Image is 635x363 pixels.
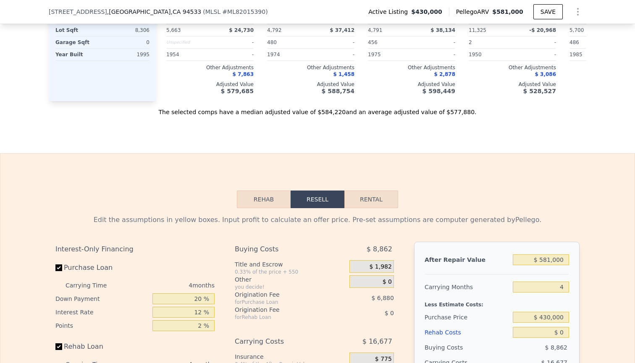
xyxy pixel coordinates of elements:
div: Carrying Months [425,279,509,295]
div: Other Adjustments [368,64,455,71]
div: Adjusted Value [368,81,455,88]
div: Unspecified [166,37,208,48]
span: 486 [569,39,579,45]
button: Rental [344,191,398,208]
span: $ 598,449 [422,88,455,94]
span: $ 775 [375,355,392,363]
div: - [514,49,556,60]
div: for Purchase Loan [235,299,328,306]
span: 480 [267,39,277,45]
div: Other Adjustments [267,64,354,71]
span: $ 7,863 [233,71,254,77]
div: - [413,37,455,48]
span: $ 8,862 [367,242,392,257]
div: - [312,49,354,60]
span: [STREET_ADDRESS] [49,8,107,16]
div: Edit the assumptions in yellow boxes. Input profit to calculate an offer price. Pre-set assumptio... [55,215,580,225]
div: Other Adjustments [166,64,254,71]
div: ( ) [203,8,268,16]
div: Other Adjustments [469,64,556,71]
span: $ 16,677 [362,334,392,349]
span: 2 [469,39,472,45]
span: Active Listing [368,8,411,16]
div: 1995 [104,49,150,60]
span: # ML82015390 [222,8,265,15]
span: $ 579,685 [221,88,254,94]
div: The selected comps have a median adjusted value of $584,220 and an average adjusted value of $577... [49,101,586,116]
div: Adjusted Value [166,81,254,88]
span: 4,791 [368,27,382,33]
button: Show Options [569,3,586,20]
span: Pellego ARV [456,8,493,16]
span: $ 2,878 [434,71,455,77]
div: - [212,37,254,48]
div: Down Payment [55,292,149,306]
span: 11,325 [469,27,486,33]
div: Other [235,275,346,284]
div: you decide! [235,284,346,290]
input: Purchase Loan [55,264,62,271]
div: Origination Fee [235,290,328,299]
div: Year Built [55,49,101,60]
span: $ 3,086 [535,71,556,77]
div: Garage Sqft [55,37,101,48]
div: Adjusted Value [267,81,354,88]
div: 4 months [123,279,215,292]
span: $ 0 [383,278,392,286]
span: $430,000 [411,8,442,16]
div: Less Estimate Costs: [425,295,569,310]
div: Insurance [235,353,346,361]
label: Purchase Loan [55,260,149,275]
span: , [GEOGRAPHIC_DATA] [107,8,201,16]
div: Adjusted Value [469,81,556,88]
span: $ 6,880 [371,295,394,301]
span: $ 37,412 [330,27,354,33]
span: 5,663 [166,27,181,33]
div: Buying Costs [425,340,509,355]
span: $ 0 [385,310,394,316]
div: Carrying Costs [235,334,328,349]
input: Rehab Loan [55,343,62,350]
div: Interest Rate [55,306,149,319]
div: 1975 [368,49,410,60]
span: -$ 20,968 [529,27,556,33]
span: MLSL [205,8,221,15]
div: Buying Costs [235,242,328,257]
span: $ 24,730 [229,27,254,33]
button: SAVE [533,4,563,19]
span: , CA 94533 [171,8,201,15]
div: 8,306 [104,24,150,36]
div: 1985 [569,49,611,60]
label: Rehab Loan [55,339,149,354]
div: Title and Escrow [235,260,346,269]
span: $ 1,982 [369,263,391,271]
div: - [514,37,556,48]
span: $581,000 [492,8,523,15]
button: Resell [291,191,344,208]
span: $ 588,754 [322,88,354,94]
div: Carrying Time [66,279,120,292]
div: Points [55,319,149,332]
span: 5,700 [569,27,584,33]
span: 4,792 [267,27,281,33]
span: $ 528,527 [523,88,556,94]
div: 1974 [267,49,309,60]
div: Purchase Price [425,310,509,325]
div: 1954 [166,49,208,60]
div: - [212,49,254,60]
div: Rehab Costs [425,325,509,340]
div: 0.33% of the price + 550 [235,269,346,275]
div: 1950 [469,49,511,60]
div: Origination Fee [235,306,328,314]
div: for Rehab Loan [235,314,328,321]
div: 0 [104,37,150,48]
span: 456 [368,39,378,45]
div: - [413,49,455,60]
span: $ 8,862 [545,344,567,351]
div: - [312,37,354,48]
button: Rehab [237,191,291,208]
span: $ 38,134 [430,27,455,33]
span: $ 1,458 [333,71,354,77]
div: Interest-Only Financing [55,242,215,257]
div: Lot Sqft [55,24,101,36]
